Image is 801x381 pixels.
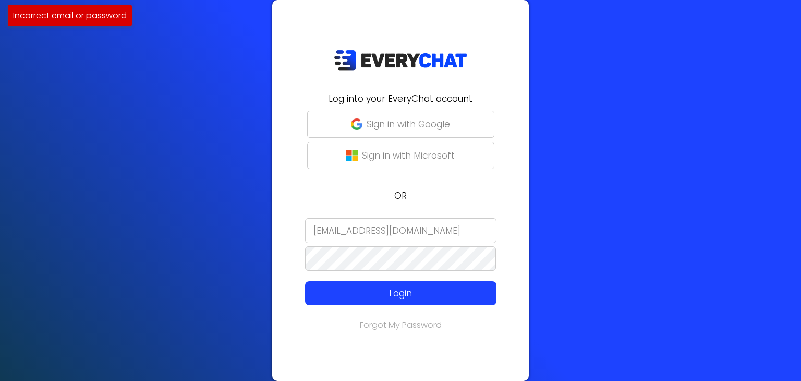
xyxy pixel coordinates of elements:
p: OR [278,189,523,203]
input: Email [305,218,496,243]
p: Sign in with Microsoft [362,149,455,162]
img: google-g.png [351,118,362,130]
button: Login [305,281,496,305]
p: Sign in with Google [367,117,450,131]
p: Incorrect email or password [13,9,127,22]
img: EveryChat_logo_dark.png [334,50,467,71]
button: Sign in with Microsoft [307,142,494,169]
img: microsoft-logo.png [346,150,358,161]
h2: Log into your EveryChat account [278,92,523,105]
a: Forgot My Password [360,319,442,331]
p: Login [324,287,477,300]
button: Sign in with Google [307,111,494,138]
